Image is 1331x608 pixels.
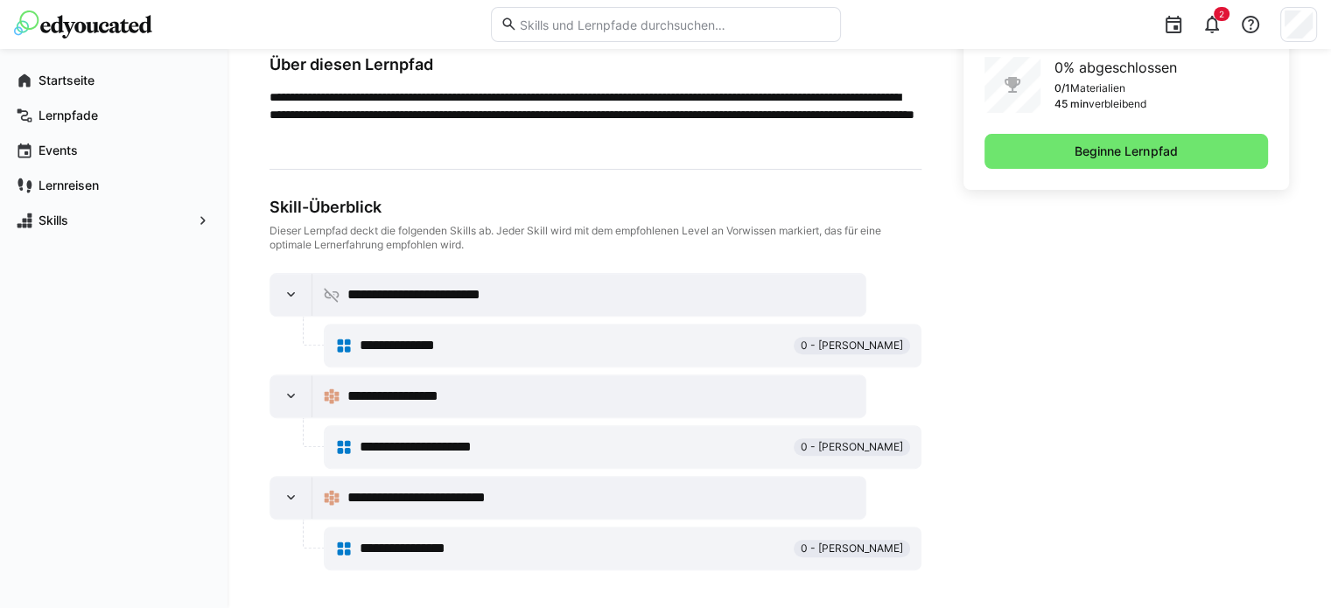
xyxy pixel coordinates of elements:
[1219,9,1224,19] span: 2
[801,339,903,353] span: 0 - [PERSON_NAME]
[984,134,1268,169] button: Beginne Lernpfad
[270,224,921,252] div: Dieser Lernpfad deckt die folgenden Skills ab. Jeder Skill wird mit dem empfohlenen Level an Vorw...
[1070,81,1125,95] p: Materialien
[801,440,903,454] span: 0 - [PERSON_NAME]
[517,17,830,32] input: Skills und Lernpfade durchsuchen…
[1089,97,1146,111] p: verbleibend
[801,542,903,556] span: 0 - [PERSON_NAME]
[1054,57,1177,78] p: 0% abgeschlossen
[1054,97,1089,111] p: 45 min
[270,55,921,74] h3: Über diesen Lernpfad
[270,198,921,217] div: Skill-Überblick
[1054,81,1070,95] p: 0/1
[1072,143,1180,160] span: Beginne Lernpfad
